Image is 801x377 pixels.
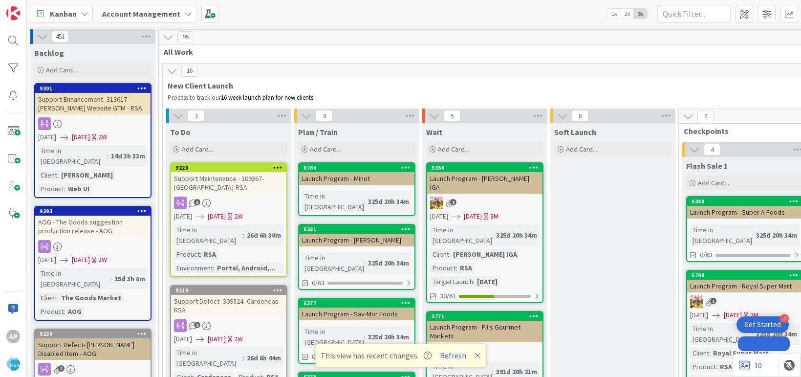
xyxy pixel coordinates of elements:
span: Flash Sale 1 [686,161,728,171]
div: [DATE] [475,276,500,287]
span: [DATE] [72,132,90,142]
div: 9219 [171,286,286,295]
span: 4 [316,110,332,122]
span: : [492,366,494,377]
div: 325d 20h 34m [754,230,800,241]
span: Add Card... [566,145,597,154]
div: Client [690,348,709,358]
div: 26d 6h 44m [244,353,283,363]
span: [DATE] [38,255,56,265]
div: 2W [98,132,107,142]
span: 1 [194,322,200,328]
span: 0/63 [312,278,325,288]
div: 2W [234,334,243,344]
span: 16 week launch plan for new clients [221,93,313,102]
span: Add Card... [698,178,729,187]
div: 9301Support Enhancement- 313617 - [PERSON_NAME] Website GTM - RSA [35,84,151,114]
span: Add Card... [182,145,213,154]
div: Open Get Started checklist, remaining modules: 4 [736,316,789,333]
div: Client [38,292,57,303]
div: Time in [GEOGRAPHIC_DATA] [430,224,492,246]
div: Launch Program - [PERSON_NAME] IGA [427,172,542,194]
input: Quick Filter... [657,5,731,22]
span: : [107,151,108,161]
div: 3771Launch Program - PJ's Gourmet Markets [427,312,542,342]
div: Portal, Android,... [215,263,278,273]
div: 6381Launch Program - [PERSON_NAME] [299,225,414,246]
div: Ap [6,330,20,343]
span: : [57,170,59,180]
div: Time in [GEOGRAPHIC_DATA] [174,224,243,246]
div: Time in [GEOGRAPHIC_DATA] [302,326,364,348]
div: Web UI [65,183,92,194]
span: : [57,292,59,303]
span: 95 [177,31,194,43]
div: Support Enhancement- 313617 - [PERSON_NAME] Website GTM - RSA [35,93,151,114]
div: 9293 [40,208,151,215]
div: 9301 [35,84,151,93]
div: Time in [GEOGRAPHIC_DATA] [690,224,752,246]
div: 2W [234,211,243,222]
span: : [449,249,451,260]
span: Add Card... [438,145,469,154]
div: 5360 [432,164,542,171]
div: 6381 [303,226,414,233]
div: 5360 [427,163,542,172]
span: [DATE] [208,334,226,344]
div: 4 [780,314,789,323]
b: Account Management [102,9,180,19]
div: 9219 [175,287,286,294]
span: Add Card... [310,145,341,154]
div: Launch Program - PJ's Gourmet Markets [427,321,542,342]
div: 3771 [427,312,542,321]
span: Plan / Train [298,127,338,137]
div: Support Maintenance - 309367- [GEOGRAPHIC_DATA]-RSA [171,172,286,194]
div: MC [427,197,542,209]
span: 1 [710,298,716,304]
div: Product [38,306,64,317]
span: 4 [704,144,720,155]
span: Wait [426,127,442,137]
div: 26d 6h 30m [244,230,283,241]
span: 5 [444,110,460,122]
div: 391d 20h 21m [494,366,540,377]
div: 9220 [175,164,286,171]
div: 2W [98,255,107,265]
img: MC [430,197,443,209]
span: : [243,230,244,241]
div: Launch Program - Minot [299,172,414,185]
span: [DATE] [174,334,192,344]
span: 30/61 [440,291,456,301]
img: MC [690,295,703,308]
span: 3x [634,9,647,19]
div: 9219Support Defect- 309324- Cardeneas-RSA [171,286,286,316]
div: Product [38,183,64,194]
div: 6377 [299,299,414,308]
span: Backlog [34,48,64,58]
div: 6764 [299,163,414,172]
span: [DATE] [690,310,708,320]
span: [DATE] [208,211,226,222]
div: 3M [490,211,498,222]
span: This view has recent changes. [321,350,432,361]
span: : [200,249,201,260]
div: 5360Launch Program - [PERSON_NAME] IGA [427,163,542,194]
div: 325d 20h 34m [366,196,411,207]
div: Launch Program - Sav-Mor Foods [299,308,414,320]
div: Product [690,361,716,372]
span: To Do [170,127,191,137]
div: Product [174,249,200,260]
div: Get Started [744,320,781,330]
div: RSA [201,249,218,260]
span: 451 [52,31,68,43]
div: Time in [GEOGRAPHIC_DATA] [174,347,243,369]
div: AOG - The Goods suggestion production release - AOG [35,216,151,237]
div: Time in [GEOGRAPHIC_DATA] [38,145,107,167]
div: [PERSON_NAME] IGA [451,249,520,260]
span: 1 [194,199,200,205]
div: 3771 [432,313,542,320]
span: [DATE] [72,255,90,265]
div: 6764Launch Program - Minot [299,163,414,185]
div: 325d 20h 34m [494,230,540,241]
span: : [64,183,65,194]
